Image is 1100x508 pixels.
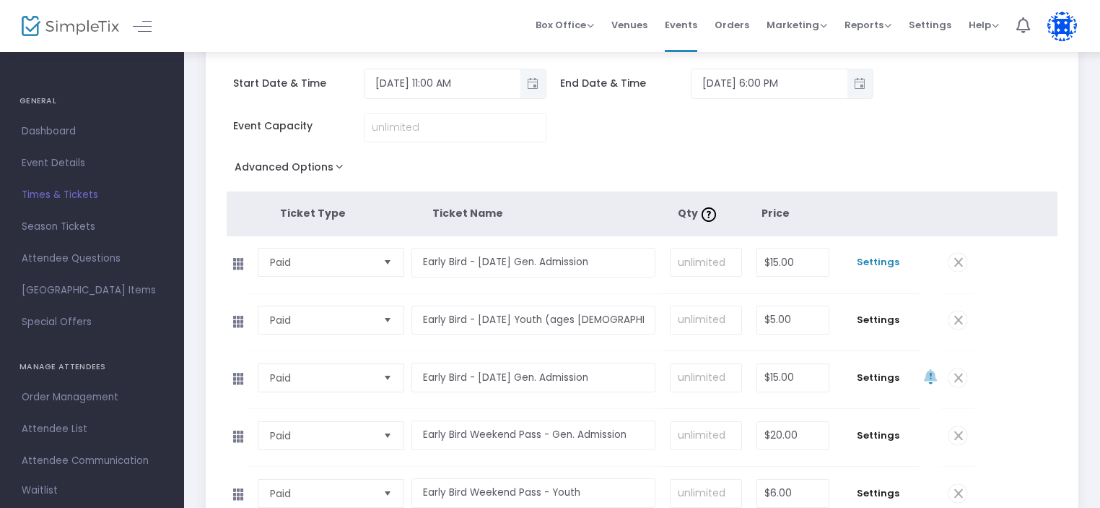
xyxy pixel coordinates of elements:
[411,306,655,335] input: Enter a ticket type name. e.g. General Admission
[270,313,372,327] span: Paid
[671,480,741,507] input: unlimited
[844,371,912,385] span: Settings
[22,483,58,498] span: Waitlist
[22,452,162,470] span: Attendee Communication
[270,429,372,443] span: Paid
[767,18,827,32] span: Marketing
[233,119,364,134] span: Event Capacity
[22,313,162,332] span: Special Offers
[22,218,162,236] span: Season Tickets
[22,154,162,173] span: Event Details
[671,249,741,276] input: unlimited
[22,122,162,141] span: Dashboard
[844,255,912,270] span: Settings
[665,7,697,43] span: Events
[377,480,398,507] button: Select
[377,249,398,276] button: Select
[844,18,891,32] span: Reports
[847,69,873,98] button: Toggle popup
[520,69,546,98] button: Toggle popup
[715,7,749,43] span: Orders
[377,422,398,449] button: Select
[844,486,912,501] span: Settings
[844,313,912,327] span: Settings
[536,18,594,32] span: Box Office
[702,207,716,222] img: question-mark
[365,114,546,142] input: unlimited
[671,364,741,392] input: unlimited
[22,249,162,268] span: Attendee Questions
[969,18,999,32] span: Help
[270,255,372,270] span: Paid
[233,76,364,91] span: Start Date & Time
[671,422,741,449] input: unlimited
[227,157,357,183] button: Advanced Options
[678,206,720,220] span: Qty
[377,306,398,334] button: Select
[761,206,790,220] span: Price
[757,480,829,507] input: Price
[691,72,847,95] input: Select date & time
[757,422,829,449] input: Price
[671,306,741,334] input: unlimited
[432,206,503,220] span: Ticket Name
[22,186,162,205] span: Times & Tickets
[611,7,647,43] span: Venues
[280,206,346,220] span: Ticket Type
[411,478,655,508] input: Enter a ticket type name. e.g. General Admission
[270,486,372,501] span: Paid
[844,429,912,443] span: Settings
[757,364,829,392] input: Price
[757,306,829,334] input: Price
[22,420,162,439] span: Attendee List
[909,7,951,43] span: Settings
[757,249,829,276] input: Price
[270,371,372,385] span: Paid
[19,87,165,116] h4: GENERAL
[560,76,691,91] span: End Date & Time
[377,364,398,392] button: Select
[365,72,520,95] input: Select date & time
[411,248,655,277] input: Enter a ticket type name. e.g. General Admission
[411,363,655,392] input: Enter a ticket type name. e.g. General Admission
[19,353,165,382] h4: MANAGE ATTENDEES
[22,388,162,407] span: Order Management
[411,421,655,450] input: Enter a ticket type name. e.g. General Admission
[22,281,162,300] span: [GEOGRAPHIC_DATA] Items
